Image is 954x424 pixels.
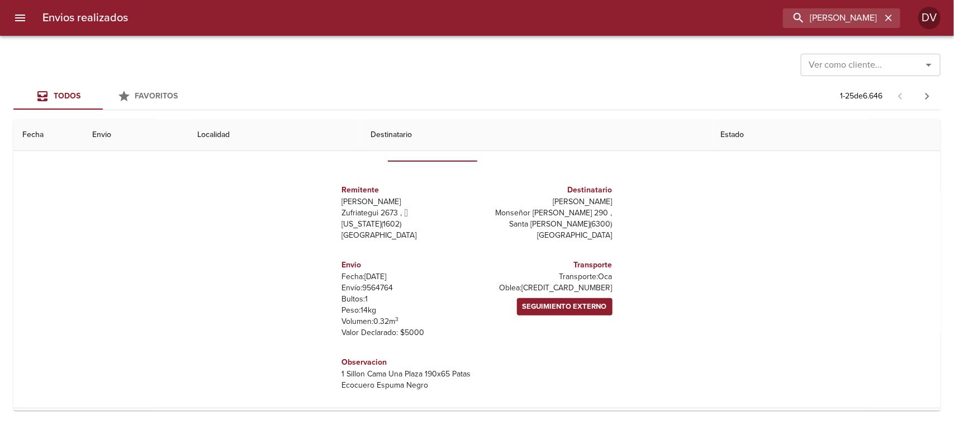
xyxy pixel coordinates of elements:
th: Destinatario [362,119,711,151]
p: [PERSON_NAME] [482,196,613,208]
span: Seguimiento Externo [523,300,607,313]
th: Fecha [13,119,83,151]
p: Bultos: 1 [342,294,473,305]
p: Volumen: 0.32 m [342,316,473,327]
p: [PERSON_NAME] [342,196,473,208]
span: Todos [54,91,80,101]
input: buscar [783,8,881,28]
h6: Destinatario [482,184,613,196]
p: Transporte: Oca [482,271,613,282]
p: [GEOGRAPHIC_DATA] [482,230,613,241]
h6: Remitente [342,184,473,196]
th: Localidad [188,119,362,151]
a: Seguimiento Externo [517,298,613,315]
p: [US_STATE] ( 1602 ) [342,219,473,230]
button: Abrir [921,57,937,73]
p: [GEOGRAPHIC_DATA] [342,230,473,241]
button: menu [7,4,34,31]
p: Envío: 9564764 [342,282,473,294]
div: Tabs Envios [13,83,192,110]
p: Santa [PERSON_NAME] ( 6300 ) [482,219,613,230]
div: Abrir información de usuario [918,7,941,29]
p: Fecha: [DATE] [342,271,473,282]
p: Oblea: [CREDIT_CARD_NUMBER] [482,282,613,294]
p: Monseñor [PERSON_NAME] 290 , [482,208,613,219]
p: 1 - 25 de 6.646 [840,91,882,102]
p: Zufriategui 2673 ,   [342,208,473,219]
div: DV [918,7,941,29]
h6: Envios realizados [42,9,128,27]
h6: Transporte [482,259,613,271]
p: Valor Declarado: $ 5000 [342,327,473,338]
th: Envio [83,119,188,151]
th: Estado [711,119,941,151]
p: 1 Sillon Cama Una Plaza 190x65 Patas Ecocuero Espuma Negro [342,369,473,391]
span: Favoritos [135,91,178,101]
h6: Observacion [342,356,473,369]
span: Pagina anterior [887,90,914,101]
p: Peso: 14 kg [342,305,473,316]
h6: Envio [342,259,473,271]
sup: 3 [396,315,399,323]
